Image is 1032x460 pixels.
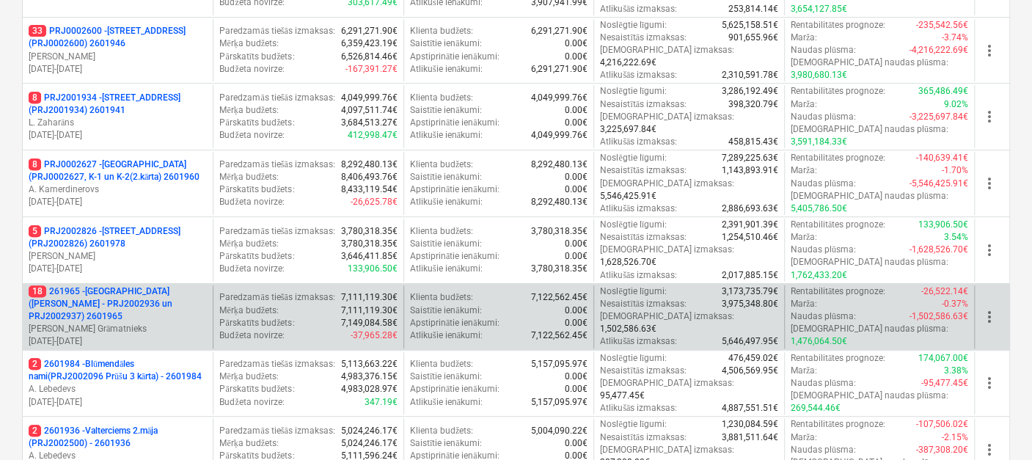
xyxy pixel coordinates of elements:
p: Klienta budžets : [410,25,473,37]
p: 0.00€ [565,250,588,263]
p: 0.00€ [565,117,588,129]
span: 5 [29,225,41,237]
div: 8PRJ0002627 -[GEOGRAPHIC_DATA] (PRJ0002627, K-1 un K-2(2.kārta) 2601960A. Kamerdinerovs[DATE]-[DATE] [29,158,207,209]
p: Pārskatīts budžets : [219,183,294,196]
p: 133,906.50€ [348,263,398,275]
p: Mērķa budžets : [219,304,279,317]
p: Atlikušās izmaksas : [600,3,677,15]
p: Rentabilitātes prognoze : [791,418,885,431]
p: 7,111,119.30€ [341,291,398,304]
iframe: Chat Widget [959,390,1032,460]
p: Atlikušie ienākumi : [410,329,483,342]
p: 0.00€ [565,171,588,183]
p: 3,780,318.35€ [341,238,398,250]
p: 0.00€ [565,317,588,329]
p: 0.00€ [565,383,588,395]
p: Naudas plūsma : [791,111,856,123]
p: 7,289,225.63€ [722,152,778,164]
p: 7,122,562.45€ [531,329,588,342]
p: Mērķa budžets : [219,104,279,117]
p: [PERSON_NAME] [29,51,207,63]
p: Pārskatīts budžets : [219,51,294,63]
p: 6,526,814.46€ [341,51,398,63]
p: Saistītie ienākumi : [410,37,482,50]
p: PRJ2001934 - [STREET_ADDRESS] (PRJ2001934) 2601941 [29,92,207,117]
p: 8,292,480.13€ [531,158,588,171]
p: 4,887,551.51€ [722,402,778,415]
p: Klienta budžets : [410,158,473,171]
p: Marža : [791,431,817,444]
p: Mērķa budžets : [219,37,279,50]
p: 5,024,246.17€ [341,425,398,437]
p: -235,542.56€ [916,19,968,32]
p: 3,654,127.85€ [791,3,847,15]
p: Noslēgtie līgumi : [600,219,667,231]
p: 398,320.79€ [728,98,778,111]
div: 8PRJ2001934 -[STREET_ADDRESS] (PRJ2001934) 2601941L. Zaharāns[DATE]-[DATE] [29,92,207,142]
p: Pārskatīts budžets : [219,317,294,329]
p: -37,965.28€ [351,329,398,342]
p: Klienta budžets : [410,425,473,437]
p: 412,998.47€ [348,129,398,142]
p: Rentabilitātes prognoze : [791,219,885,231]
p: 7,122,562.45€ [531,291,588,304]
p: 0.00€ [565,437,588,450]
p: 4,097,511.74€ [341,104,398,117]
p: 5,646,497.95€ [722,335,778,348]
p: 3,684,513.27€ [341,117,398,129]
p: 6,291,271.90€ [341,25,398,37]
p: Atlikušās izmaksas : [600,269,677,282]
div: 5PRJ2002826 -[STREET_ADDRESS] (PRJ2002826) 2601978[PERSON_NAME][DATE]-[DATE] [29,225,207,276]
p: Noslēgtie līgumi : [600,285,667,298]
p: 4,216,222.69€ [600,56,656,69]
span: more_vert [981,308,998,326]
p: Saistītie ienākumi : [410,238,482,250]
p: [DATE] - [DATE] [29,196,207,208]
p: -107,506.02€ [916,418,968,431]
p: Noslēgtie līgumi : [600,418,667,431]
p: Mērķa budžets : [219,238,279,250]
p: -4,216,222.69€ [910,44,968,56]
p: [DEMOGRAPHIC_DATA] izmaksas : [600,44,734,56]
p: 3,780,318.35€ [531,225,588,238]
p: Apstiprinātie ienākumi : [410,317,499,329]
p: 4,983,028.97€ [341,383,398,395]
p: 2,310,591.78€ [722,69,778,81]
p: Budžeta novirze : [219,63,284,76]
div: 22601984 -Blūmendāles nami(PRJ2002096 Prūšu 3 kārta) - 2601984A. Lebedevs[DATE]-[DATE] [29,358,207,409]
p: Marža : [791,98,817,111]
p: 2601984 - Blūmendāles nami(PRJ2002096 Prūšu 3 kārta) - 2601984 [29,358,207,383]
p: Noslēgtie līgumi : [600,352,667,365]
p: Rentabilitātes prognoze : [791,152,885,164]
span: more_vert [981,42,998,59]
p: Atlikušie ienākumi : [410,63,483,76]
p: 1,476,064.50€ [791,335,847,348]
p: Marža : [791,365,817,377]
p: -5,546,425.91€ [910,178,968,190]
p: [DATE] - [DATE] [29,396,207,409]
p: 0.00€ [565,304,588,317]
p: Apstiprinātie ienākumi : [410,51,499,63]
p: [DEMOGRAPHIC_DATA] naudas plūsma : [791,390,948,402]
p: 3,780,318.35€ [341,225,398,238]
p: 2,886,693.63€ [722,202,778,215]
p: Atlikušie ienākumi : [410,196,483,208]
p: [DEMOGRAPHIC_DATA] izmaksas : [600,111,734,123]
p: 3.38% [944,365,968,377]
p: 133,906.50€ [918,219,968,231]
p: Nesaistītās izmaksas : [600,32,687,44]
p: Saistītie ienākumi : [410,437,482,450]
p: Atlikušie ienākumi : [410,129,483,142]
p: 95,477.45€ [600,390,645,402]
p: PRJ0002600 - [STREET_ADDRESS](PRJ0002600) 2601946 [29,25,207,50]
p: 8,433,119.54€ [341,183,398,196]
p: Apstiprinātie ienākumi : [410,183,499,196]
span: more_vert [981,241,998,259]
p: 3,975,348.80€ [722,298,778,310]
p: [DATE] - [DATE] [29,263,207,275]
p: Atlikušās izmaksas : [600,69,677,81]
p: 1,762,433.20€ [791,269,847,282]
p: Noslēgtie līgumi : [600,19,667,32]
p: Naudas plūsma : [791,377,856,390]
p: -26,625.78€ [351,196,398,208]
